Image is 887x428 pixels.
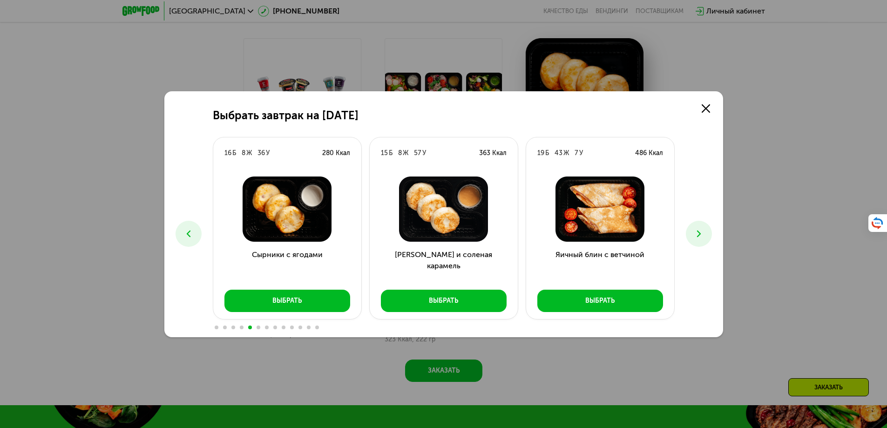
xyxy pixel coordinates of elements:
div: Ж [246,149,252,158]
button: Выбрать [381,290,507,312]
div: Б [545,149,549,158]
div: Б [232,149,236,158]
div: 36 [257,149,265,158]
img: Сырники с ягодами [221,177,354,242]
div: Выбрать [272,296,302,306]
div: Б [389,149,393,158]
div: 280 Ккал [322,149,350,158]
h3: Сырники с ягодами [213,249,361,283]
div: 363 Ккал [479,149,507,158]
div: 8 [242,149,245,158]
div: 19 [537,149,544,158]
img: Сырники и соленая карамель [377,177,510,242]
div: Выбрать [429,296,458,306]
div: 15 [381,149,388,158]
div: 57 [414,149,421,158]
div: Выбрать [585,296,615,306]
div: 7 [575,149,578,158]
button: Выбрать [224,290,350,312]
div: У [422,149,426,158]
div: 16 [224,149,231,158]
div: У [266,149,270,158]
div: 43 [555,149,562,158]
div: У [579,149,583,158]
div: 8 [398,149,402,158]
h3: Яичный блин с ветчиной [526,249,674,283]
button: Выбрать [537,290,663,312]
img: Яичный блин с ветчиной [534,177,667,242]
div: Ж [563,149,569,158]
div: 486 Ккал [635,149,663,158]
h2: Выбрать завтрак на [DATE] [213,109,359,122]
h3: [PERSON_NAME] и соленая карамель [370,249,518,283]
div: Ж [403,149,408,158]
